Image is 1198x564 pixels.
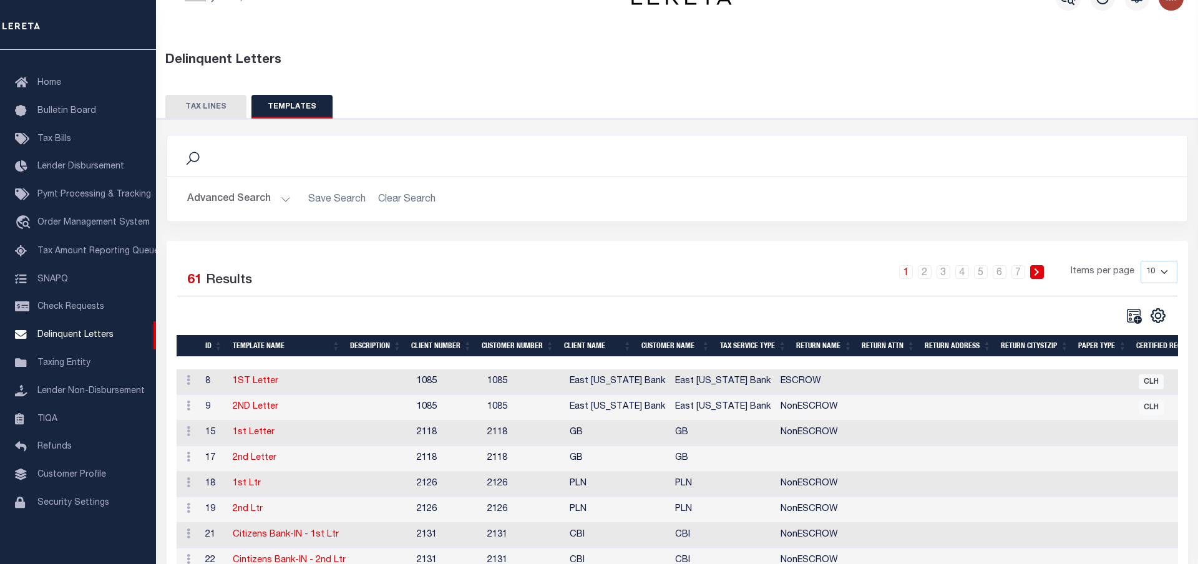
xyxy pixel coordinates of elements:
th: RETURN CITYSTZIP: activate to sort column ascending [996,335,1073,357]
td: 2118 [412,446,482,472]
th: CLIENT NUMBER: activate to sort column ascending [406,335,477,357]
td: East [US_STATE] Bank [670,369,776,395]
th: CUSTOMER NAME: activate to sort column ascending [636,335,714,357]
td: 19 [200,497,228,523]
td: GB [670,446,776,472]
td: East [US_STATE] Bank [565,395,670,421]
td: ESCROW [776,369,852,395]
span: Lender Disbursement [37,162,124,171]
span: Items per page [1071,265,1134,279]
td: 1085 [412,369,482,395]
a: 5 [974,265,988,279]
span: TIQA [37,414,57,423]
td: 2126 [482,472,565,497]
td: PLN [565,472,670,497]
td: East [US_STATE] Bank [565,369,670,395]
span: Refunds [37,442,72,451]
td: NonESCROW [776,395,852,421]
a: 2nd Ltr [233,505,263,513]
span: 61 [187,274,202,287]
th: CUSTOMER NUMBER: activate to sort column ascending [477,335,559,357]
span: Security Settings [37,498,109,507]
a: 2 [918,265,932,279]
td: 2126 [482,497,565,523]
span: Tax Bills [37,135,71,143]
a: 1 [899,265,913,279]
td: NonESCROW [776,421,852,446]
th: TEMPLATE NAME: activate to sort column ascending [228,335,345,357]
span: Lender Non-Disbursement [37,387,145,396]
span: Home [37,79,61,87]
td: 1085 [482,395,565,421]
td: 17 [200,446,228,472]
td: East [US_STATE] Bank [670,395,776,421]
th: RETURN ADDRESS: activate to sort column ascending [920,335,996,357]
button: TAX LINES [165,95,246,119]
i: travel_explore [15,215,35,231]
td: GB [565,446,670,472]
td: 1085 [482,369,565,395]
td: 2118 [482,421,565,446]
th: RETURN ATTN: activate to sort column ascending [857,335,920,357]
a: 6 [993,265,1006,279]
td: 2118 [412,421,482,446]
th: CLIENT NAME: activate to sort column ascending [559,335,636,357]
span: Delinquent Letters [37,331,114,339]
td: 21 [200,523,228,548]
td: GB [565,421,670,446]
td: 15 [200,421,228,446]
span: Customer Profile [37,470,106,479]
td: 18 [200,472,228,497]
a: 2nd Letter [233,454,276,462]
th: ID: activate to sort column ascending [200,335,228,357]
a: Citizens Bank-IN - 1st Ltr [233,530,339,539]
td: CBI [670,523,776,548]
a: 1st Ltr [233,479,261,488]
th: DESCRIPTION: activate to sort column ascending [345,335,406,357]
th: RETURN NAME: activate to sort column ascending [791,335,857,357]
td: 2126 [412,497,482,523]
span: SNAPQ [37,275,68,283]
a: 1st Letter [233,428,275,437]
td: PLN [565,497,670,523]
td: CBI [565,523,670,548]
label: Results [206,271,252,291]
a: 7 [1011,265,1025,279]
td: 8 [200,369,228,395]
span: Pymt Processing & Tracking [37,190,151,199]
td: NonESCROW [776,472,852,497]
span: Tax Amount Reporting Queue [37,247,159,256]
th: Tax Service Type: activate to sort column ascending [715,335,792,357]
button: TEMPLATES [251,95,333,119]
span: Taxing Entity [37,359,90,367]
td: PLN [670,472,776,497]
td: 2126 [412,472,482,497]
td: 9 [200,395,228,421]
td: PLN [670,497,776,523]
span: Bulletin Board [37,107,96,115]
span: Check Requests [37,303,104,311]
th: &nbsp;&nbsp;&nbsp;&nbsp;&nbsp;&nbsp;&nbsp;&nbsp;&nbsp;&nbsp; [177,335,200,357]
a: 3 [937,265,950,279]
button: Advanced Search [187,187,291,211]
td: 2118 [482,446,565,472]
th: PAPER TYPE: activate to sort column ascending [1073,335,1131,357]
td: 2131 [482,523,565,548]
td: GB [670,421,776,446]
a: 2ND Letter [233,402,278,411]
span: CLH [1139,400,1164,415]
span: Order Management System [37,218,150,227]
a: 4 [955,265,969,279]
td: NonESCROW [776,497,852,523]
td: 2131 [412,523,482,548]
td: NonESCROW [776,523,852,548]
div: Delinquent Letters [165,51,1189,70]
td: 1085 [412,395,482,421]
span: CLH [1139,374,1164,389]
a: 1ST Letter [233,377,278,386]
